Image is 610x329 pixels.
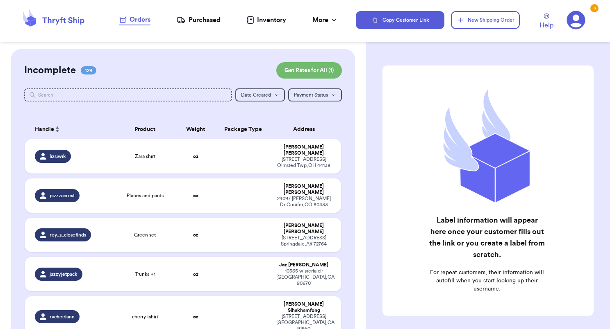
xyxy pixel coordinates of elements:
[276,301,331,313] div: [PERSON_NAME] Sihakhamfong
[151,272,155,277] span: + 1
[119,15,150,25] a: Orders
[114,119,177,139] th: Product
[50,153,66,160] span: lizsiwik
[24,64,76,77] h2: Incomplete
[132,313,158,320] span: cherry tshirt
[235,88,285,101] button: Date Created
[271,119,341,139] th: Address
[24,88,232,101] input: Search
[127,192,164,199] span: Planes and pants
[81,66,96,74] span: 129
[134,232,156,238] span: Green set
[451,11,520,29] button: New Shipping Order
[312,15,338,25] div: More
[276,262,331,268] div: Jaz [PERSON_NAME]
[50,232,86,238] span: rey_s_closefinds
[135,153,155,160] span: Zara shirt
[294,92,328,97] span: Payment Status
[428,268,546,293] p: For repeat customers, their information will autofill when you start looking up their username.
[35,125,54,134] span: Handle
[193,314,198,319] strong: oz
[215,119,272,139] th: Package Type
[54,124,61,134] button: Sort ascending
[246,15,286,25] a: Inventory
[276,62,342,79] button: Get Rates for All (1)
[567,11,585,29] a: 3
[135,271,155,277] span: Trunks
[276,183,331,196] div: [PERSON_NAME] [PERSON_NAME]
[193,154,198,159] strong: oz
[356,11,444,29] button: Copy Customer Link
[50,313,75,320] span: rvcheelann
[276,156,331,169] div: [STREET_ADDRESS] Olmsted Twp , OH 44138
[428,214,546,260] h2: Label information will appear here once your customer fills out the link or you create a label fr...
[193,232,198,237] strong: oz
[276,144,331,156] div: [PERSON_NAME] [PERSON_NAME]
[276,196,331,208] div: 24097 [PERSON_NAME] Dr Conifer , CO 80433
[193,272,198,277] strong: oz
[177,15,221,25] a: Purchased
[193,193,198,198] strong: oz
[50,192,75,199] span: pizzzacrust
[276,235,331,247] div: [STREET_ADDRESS] Springdale , AR 72764
[288,88,342,101] button: Payment Status
[276,223,331,235] div: [PERSON_NAME] [PERSON_NAME]
[539,14,553,30] a: Help
[276,268,331,286] div: 10565 wisteria cir [GEOGRAPHIC_DATA] , CA 90670
[50,271,77,277] span: jazzyjetpack
[539,20,553,30] span: Help
[177,119,215,139] th: Weight
[590,4,599,12] div: 3
[241,92,271,97] span: Date Created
